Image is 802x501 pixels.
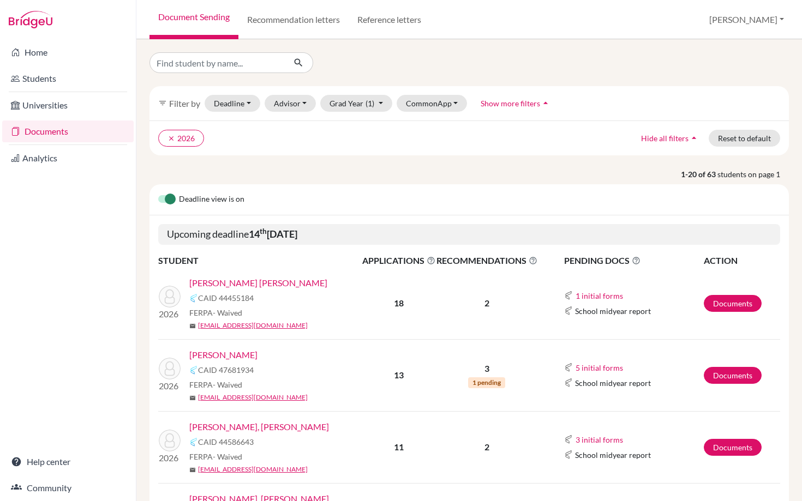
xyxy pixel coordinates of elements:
[159,307,181,321] p: 2026
[564,378,573,387] img: Common App logo
[704,9,789,30] button: [PERSON_NAME]
[260,227,267,236] sup: th
[189,366,198,375] img: Common App logo
[641,134,689,143] span: Hide all filters
[540,98,551,108] i: arrow_drop_up
[189,348,258,361] a: [PERSON_NAME]
[436,362,537,375] p: 3
[265,95,316,112] button: Advisor
[689,132,699,143] i: arrow_drop_up
[575,305,651,317] span: School midyear report
[2,477,134,499] a: Community
[436,440,537,454] p: 2
[564,363,573,372] img: Common App logo
[189,276,327,289] a: [PERSON_NAME] [PERSON_NAME]
[366,99,374,108] span: (1)
[179,193,244,206] span: Deadline view is on
[198,393,308,402] a: [EMAIL_ADDRESS][DOMAIN_NAME]
[189,294,198,303] img: Common App logo
[149,52,285,73] input: Find student by name...
[632,130,709,147] button: Hide all filtersarrow_drop_up
[703,253,780,268] th: ACTION
[394,298,404,308] b: 18
[2,94,134,116] a: Universities
[9,11,52,28] img: Bridge-U
[704,367,762,384] a: Documents
[158,253,362,268] th: STUDENT
[158,130,204,147] button: clear2026
[158,99,167,107] i: filter_list
[471,95,560,112] button: Show more filtersarrow_drop_up
[189,467,196,473] span: mail
[169,98,200,108] span: Filter by
[159,430,181,451] img: Castro Martinez III, Celso Miguel
[564,306,573,315] img: Common App logo
[394,370,404,380] b: 13
[159,379,181,393] p: 2026
[575,289,624,302] button: 1 initial forms
[213,380,242,389] span: - Waived
[564,435,573,444] img: Common App logo
[189,395,196,401] span: mail
[189,438,198,446] img: Common App logo
[213,452,242,461] span: - Waived
[575,377,651,389] span: School midyear report
[189,323,196,329] span: mail
[564,291,573,300] img: Common App logo
[575,449,651,461] span: School midyear report
[189,420,329,433] a: [PERSON_NAME], [PERSON_NAME]
[159,451,181,464] p: 2026
[704,295,762,312] a: Documents
[159,358,181,379] img: Bergman, Nicole
[709,130,780,147] button: Reset to default
[198,321,308,330] a: [EMAIL_ADDRESS][DOMAIN_NAME]
[481,99,540,108] span: Show more filters
[198,364,254,376] span: CAID 47681934
[717,168,789,180] span: students on page 1
[158,224,780,245] h5: Upcoming deadline
[320,95,392,112] button: Grad Year(1)
[564,450,573,459] img: Common App logo
[564,254,703,267] span: PENDING DOCS
[468,377,505,388] span: 1 pending
[397,95,468,112] button: CommonApp
[198,436,254,448] span: CAID 44586643
[198,292,254,304] span: CAID 44455184
[681,168,717,180] strong: 1-20 of 63
[575,361,624,374] button: 5 initial forms
[189,451,242,462] span: FERPA
[2,451,134,473] a: Help center
[436,297,537,310] p: 2
[167,135,175,142] i: clear
[249,228,297,240] b: 14 [DATE]
[189,379,242,390] span: FERPA
[436,254,537,267] span: RECOMMENDATIONS
[394,442,404,452] b: 11
[2,120,134,142] a: Documents
[2,68,134,89] a: Students
[189,307,242,318] span: FERPA
[362,254,435,267] span: APPLICATIONS
[198,464,308,474] a: [EMAIL_ADDRESS][DOMAIN_NAME]
[159,286,181,307] img: Arguello Martinez, Juan Pablo
[575,433,624,446] button: 3 initial forms
[2,147,134,169] a: Analytics
[205,95,260,112] button: Deadline
[2,41,134,63] a: Home
[213,308,242,317] span: - Waived
[704,439,762,456] a: Documents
